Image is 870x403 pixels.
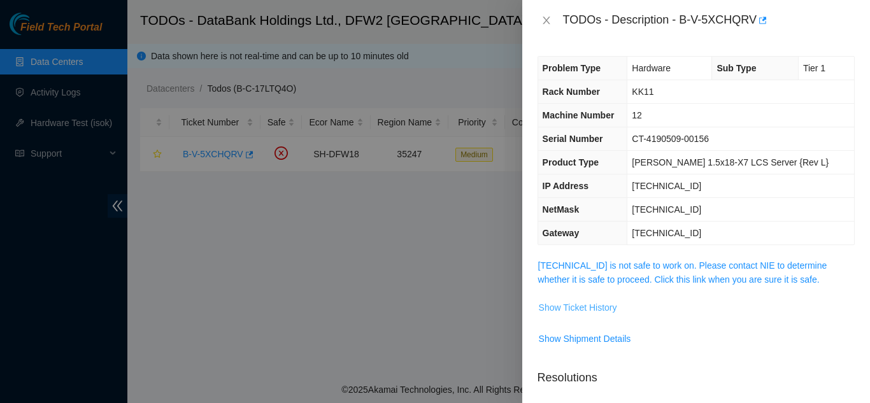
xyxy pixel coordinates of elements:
[543,63,601,73] span: Problem Type
[543,204,580,215] span: NetMask
[632,63,671,73] span: Hardware
[632,134,709,144] span: CT-4190509-00156
[541,15,552,25] span: close
[538,329,632,349] button: Show Shipment Details
[632,87,653,97] span: KK11
[539,332,631,346] span: Show Shipment Details
[632,157,829,167] span: [PERSON_NAME] 1.5x18-X7 LCS Server {Rev L}
[563,10,855,31] div: TODOs - Description - B-V-5XCHQRV
[538,15,555,27] button: Close
[717,63,756,73] span: Sub Type
[539,300,617,315] span: Show Ticket History
[543,110,615,120] span: Machine Number
[538,297,618,318] button: Show Ticket History
[632,181,701,191] span: [TECHNICAL_ID]
[543,181,588,191] span: IP Address
[803,63,825,73] span: Tier 1
[543,228,580,238] span: Gateway
[632,204,701,215] span: [TECHNICAL_ID]
[632,110,642,120] span: 12
[543,157,599,167] span: Product Type
[543,87,600,97] span: Rack Number
[543,134,603,144] span: Serial Number
[632,228,701,238] span: [TECHNICAL_ID]
[538,359,855,386] p: Resolutions
[538,260,827,285] a: [TECHNICAL_ID] is not safe to work on. Please contact NIE to determine whether it is safe to proc...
